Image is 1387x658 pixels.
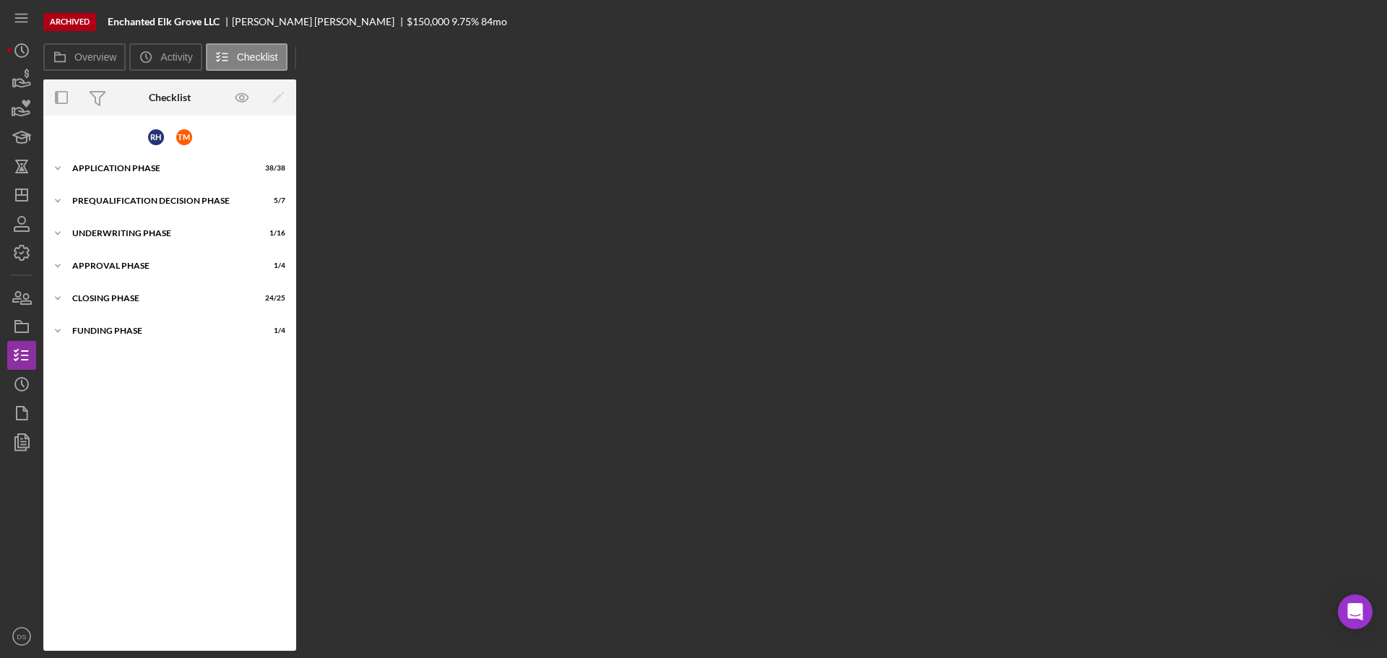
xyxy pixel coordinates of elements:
[72,229,249,238] div: Underwriting Phase
[72,294,249,303] div: Closing Phase
[72,164,249,173] div: Application Phase
[74,51,116,63] label: Overview
[108,16,220,27] b: Enchanted Elk Grove LLC
[1338,594,1373,629] div: Open Intercom Messenger
[43,13,96,31] div: Archived
[259,164,285,173] div: 38 / 38
[237,51,278,63] label: Checklist
[259,229,285,238] div: 1 / 16
[129,43,202,71] button: Activity
[149,92,191,103] div: Checklist
[72,326,249,335] div: Funding Phase
[43,43,126,71] button: Overview
[259,196,285,205] div: 5 / 7
[148,129,164,145] div: R H
[72,196,249,205] div: Prequalification Decision Phase
[451,16,479,27] div: 9.75 %
[259,294,285,303] div: 24 / 25
[259,326,285,335] div: 1 / 4
[481,16,507,27] div: 84 mo
[176,129,192,145] div: T M
[160,51,192,63] label: Activity
[72,261,249,270] div: Approval Phase
[17,633,26,641] text: DS
[259,261,285,270] div: 1 / 4
[232,16,407,27] div: [PERSON_NAME] [PERSON_NAME]
[407,15,449,27] span: $150,000
[206,43,288,71] button: Checklist
[7,622,36,651] button: DS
